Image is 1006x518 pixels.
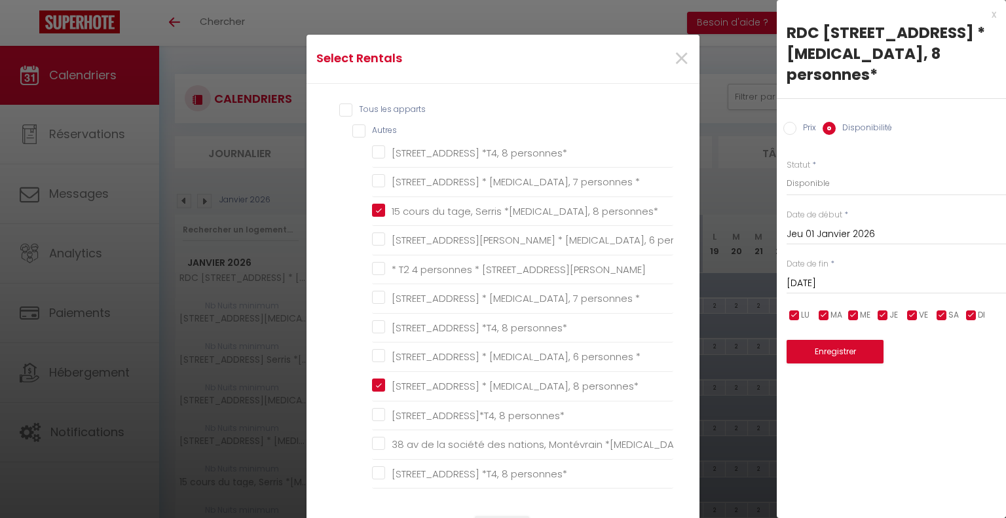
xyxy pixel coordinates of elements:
label: Prix [796,122,816,136]
span: DI [978,309,985,322]
label: Date de début [787,209,842,221]
label: Statut [787,159,810,172]
label: Date de fin [787,258,829,270]
span: LU [801,309,810,322]
span: ME [860,309,870,322]
span: × [673,39,690,79]
span: [STREET_ADDRESS]*T4, 8 personnes* [392,409,565,422]
span: 15 cours du tage, Serris *[MEDICAL_DATA], 8 personnes* [392,204,658,218]
label: Disponibilité [836,122,892,136]
h4: Select Rentals [316,49,559,67]
span: JE [889,309,898,322]
div: RDC [STREET_ADDRESS] * [MEDICAL_DATA], 8 personnes* [787,22,996,85]
span: MA [830,309,842,322]
span: [STREET_ADDRESS] *T4, 8 personnes* [392,321,567,335]
span: SA [948,309,959,322]
div: x [777,7,996,22]
span: [STREET_ADDRESS] *T4, 8 personnes* [392,146,567,160]
span: * T2 4 personnes * [STREET_ADDRESS][PERSON_NAME] [392,263,646,276]
span: VE [919,309,928,322]
button: Close [673,45,690,73]
button: Enregistrer [787,340,884,363]
span: [STREET_ADDRESS] *T4, 8 personnes* [392,467,567,481]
